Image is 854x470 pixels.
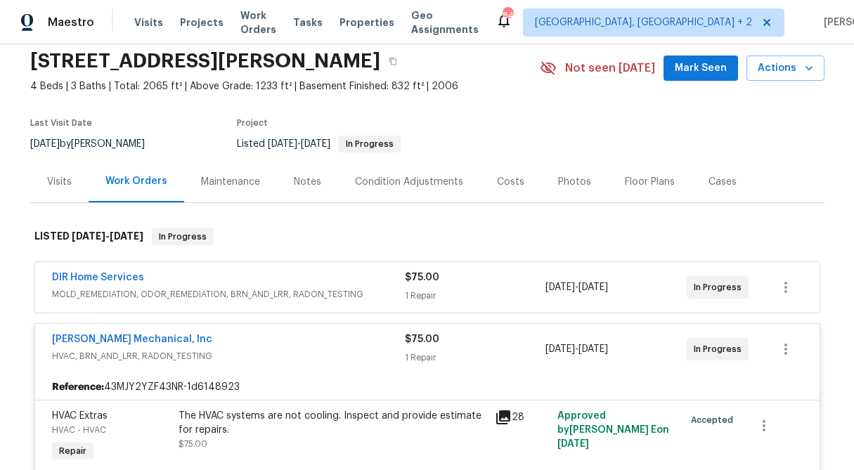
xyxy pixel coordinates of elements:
[153,230,212,244] span: In Progress
[52,349,405,363] span: HVAC, BRN_AND_LRR, RADON_TESTING
[746,56,824,81] button: Actions
[675,60,727,77] span: Mark Seen
[34,228,143,245] h6: LISTED
[35,374,820,400] div: 43MJY2YZF43NR-1d6148923
[694,342,747,356] span: In Progress
[340,140,399,148] span: In Progress
[48,15,94,30] span: Maestro
[625,175,675,189] div: Floor Plans
[380,48,406,74] button: Copy Address
[179,409,486,437] div: The HVAC systems are not cooling. Inspect and provide estimate for repairs.
[694,280,747,294] span: In Progress
[497,175,524,189] div: Costs
[110,231,143,241] span: [DATE]
[30,54,380,68] h2: [STREET_ADDRESS][PERSON_NAME]
[237,139,401,149] span: Listed
[557,439,589,449] span: [DATE]
[405,351,546,365] div: 1 Repair
[105,174,167,188] div: Work Orders
[495,409,550,426] div: 28
[545,280,608,294] span: -
[545,342,608,356] span: -
[134,15,163,30] span: Visits
[339,15,394,30] span: Properties
[405,289,546,303] div: 1 Repair
[268,139,330,149] span: -
[52,411,108,421] span: HVAC Extras
[180,15,224,30] span: Projects
[405,273,439,282] span: $75.00
[545,344,575,354] span: [DATE]
[47,175,72,189] div: Visits
[30,79,540,93] span: 4 Beds | 3 Baths | Total: 2065 ft² | Above Grade: 1233 ft² | Basement Finished: 832 ft² | 2006
[301,139,330,149] span: [DATE]
[179,440,207,448] span: $75.00
[30,136,162,152] div: by [PERSON_NAME]
[758,60,813,77] span: Actions
[294,175,321,189] div: Notes
[30,139,60,149] span: [DATE]
[503,8,512,22] div: 84
[52,426,106,434] span: HVAC - HVAC
[293,18,323,27] span: Tasks
[201,175,260,189] div: Maintenance
[565,61,655,75] span: Not seen [DATE]
[53,444,92,458] span: Repair
[240,8,276,37] span: Work Orders
[72,231,143,241] span: -
[664,56,738,81] button: Mark Seen
[52,380,104,394] b: Reference:
[558,175,591,189] div: Photos
[52,273,144,282] a: DIR Home Services
[237,119,268,127] span: Project
[405,334,439,344] span: $75.00
[709,175,737,189] div: Cases
[411,8,479,37] span: Geo Assignments
[355,175,463,189] div: Condition Adjustments
[52,334,212,344] a: [PERSON_NAME] Mechanical, Inc
[268,139,297,149] span: [DATE]
[30,119,92,127] span: Last Visit Date
[691,413,739,427] span: Accepted
[578,282,608,292] span: [DATE]
[578,344,608,354] span: [DATE]
[557,411,669,449] span: Approved by [PERSON_NAME] E on
[535,15,752,30] span: [GEOGRAPHIC_DATA], [GEOGRAPHIC_DATA] + 2
[52,287,405,301] span: MOLD_REMEDIATION, ODOR_REMEDIATION, BRN_AND_LRR, RADON_TESTING
[30,214,824,259] div: LISTED [DATE]-[DATE]In Progress
[545,282,575,292] span: [DATE]
[72,231,105,241] span: [DATE]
